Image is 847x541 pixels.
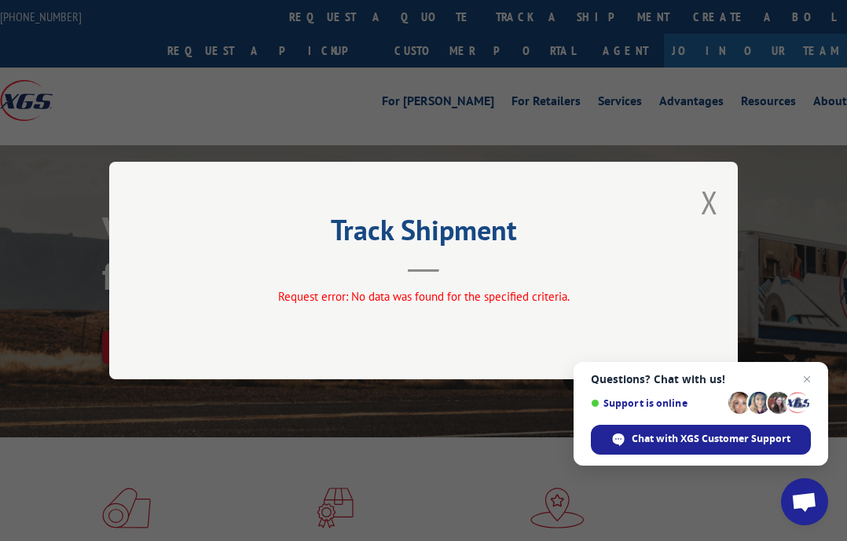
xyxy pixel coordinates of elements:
[188,219,659,249] h2: Track Shipment
[701,181,718,223] button: Close modal
[591,425,811,455] div: Chat with XGS Customer Support
[781,478,828,525] div: Open chat
[591,373,811,386] span: Questions? Chat with us!
[591,397,723,409] span: Support is online
[797,370,816,389] span: Close chat
[278,289,570,304] span: Request error: No data was found for the specified criteria.
[632,432,790,446] span: Chat with XGS Customer Support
